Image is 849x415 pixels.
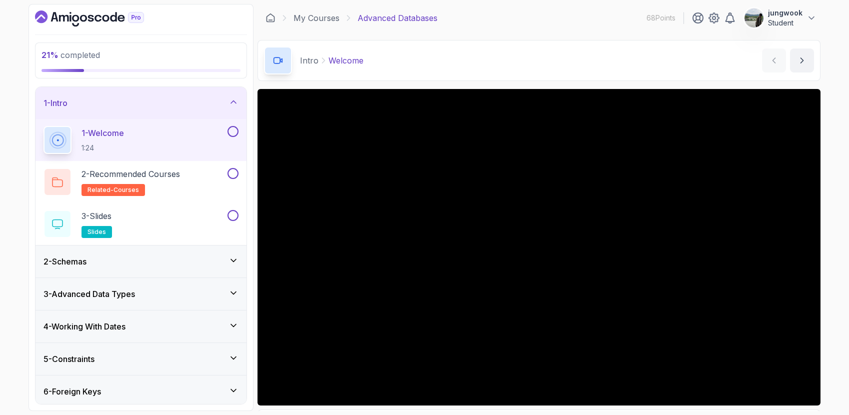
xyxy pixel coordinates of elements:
button: 6-Foreign Keys [35,375,246,407]
p: 1 - Welcome [81,127,124,139]
a: My Courses [293,12,339,24]
button: 1-Welcome1:24 [43,126,238,154]
h3: 3 - Advanced Data Types [43,288,135,300]
span: completed [41,50,100,60]
p: 1:24 [81,143,124,153]
p: Advanced Databases [357,12,437,24]
span: related-courses [87,186,139,194]
img: user profile image [744,8,763,27]
span: 21 % [41,50,58,60]
button: 2-Recommended Coursesrelated-courses [43,168,238,196]
iframe: chat widget [807,375,839,405]
button: previous content [762,48,786,72]
p: Welcome [328,54,363,66]
p: Intro [300,54,318,66]
p: 68 Points [646,13,675,23]
button: 2-Schemas [35,245,246,277]
p: jungwook [768,8,802,18]
h3: 5 - Constraints [43,353,94,365]
span: slides [87,228,106,236]
button: 4-Working With Dates [35,310,246,342]
a: Dashboard [265,13,275,23]
iframe: 1 - Hi [257,89,820,405]
p: Student [768,18,802,28]
h3: 4 - Working With Dates [43,320,125,332]
h3: 6 - Foreign Keys [43,385,101,397]
a: Dashboard [35,10,167,26]
button: next content [790,48,814,72]
button: 5-Constraints [35,343,246,375]
button: 1-Intro [35,87,246,119]
button: user profile imagejungwookStudent [744,8,816,28]
h3: 1 - Intro [43,97,67,109]
p: 2 - Recommended Courses [81,168,180,180]
button: 3-Advanced Data Types [35,278,246,310]
button: 3-Slidesslides [43,210,238,238]
p: 3 - Slides [81,210,111,222]
h3: 2 - Schemas [43,255,86,267]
